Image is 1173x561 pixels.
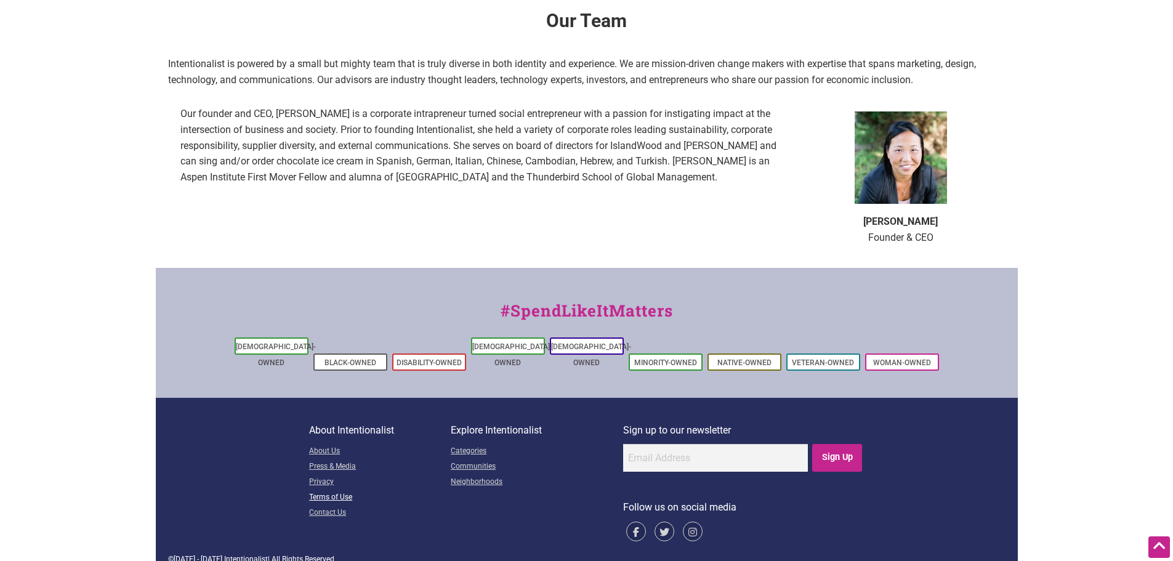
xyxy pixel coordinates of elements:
b: [PERSON_NAME] [863,216,938,227]
input: Email Address [623,444,808,472]
a: Minority-Owned [634,358,697,367]
a: [DEMOGRAPHIC_DATA]-Owned [551,342,631,367]
h2: Our Team [168,8,1006,46]
a: Press & Media [309,459,451,475]
p: Explore Intentionalist [451,422,623,438]
input: Sign Up [812,444,862,472]
p: Our founder and CEO, [PERSON_NAME] is a corporate intrapreneur turned social entrepreneur with a ... [180,106,784,185]
a: Privacy [309,475,451,490]
a: [DEMOGRAPHIC_DATA]-Owned [472,342,552,367]
a: About Us [309,444,451,459]
a: Veteran-Owned [792,358,854,367]
img: fullsizeoutput_85a1-300x300.jpeg [855,111,947,204]
a: Communities [451,459,623,475]
a: Disability-Owned [397,358,462,367]
a: Black-Owned [324,358,376,367]
a: Categories [451,444,623,459]
a: [DEMOGRAPHIC_DATA]-Owned [236,342,316,367]
p: Founder & CEO [808,214,993,245]
p: About Intentionalist [309,422,451,438]
p: Follow us on social media [623,499,864,515]
p: Sign up to our newsletter [623,422,864,438]
a: Contact Us [309,506,451,521]
div: #SpendLikeItMatters [156,299,1018,335]
a: Native-Owned [717,358,772,367]
a: Woman-Owned [873,358,931,367]
p: Intentionalist is powered by a small but mighty team that is truly diverse in both identity and e... [168,56,1006,87]
a: Terms of Use [309,490,451,506]
a: Neighborhoods [451,475,623,490]
div: Scroll Back to Top [1148,536,1170,558]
